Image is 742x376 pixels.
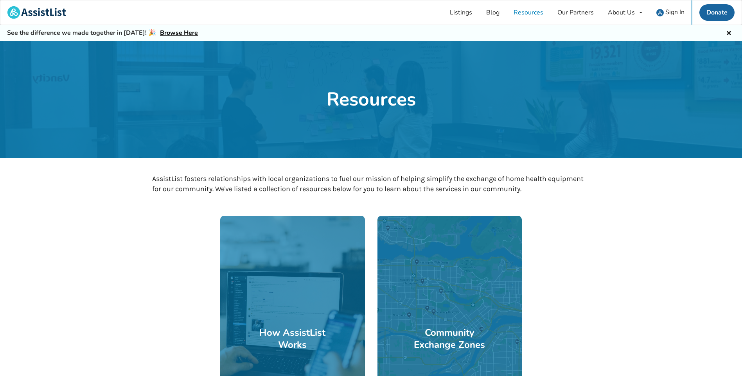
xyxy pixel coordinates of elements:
a: Donate [699,4,735,21]
a: Browse Here [160,29,198,37]
div: About Us [608,9,635,16]
h5: See the difference we made together in [DATE]! 🎉 [7,29,198,37]
a: Resources [507,0,550,25]
a: Blog [479,0,507,25]
h3: Community Exchange Zones [413,327,486,351]
a: Our Partners [550,0,601,25]
h1: Resources [327,88,416,112]
h3: How AssistList Works [257,327,329,351]
img: assistlist-logo [7,6,66,19]
p: AssistList fosters relationships with local organizations to fuel our mission of helping simplify... [152,174,590,194]
a: Listings [443,0,479,25]
a: user icon Sign In [649,0,692,25]
img: user icon [656,9,664,16]
span: Sign In [665,8,685,16]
